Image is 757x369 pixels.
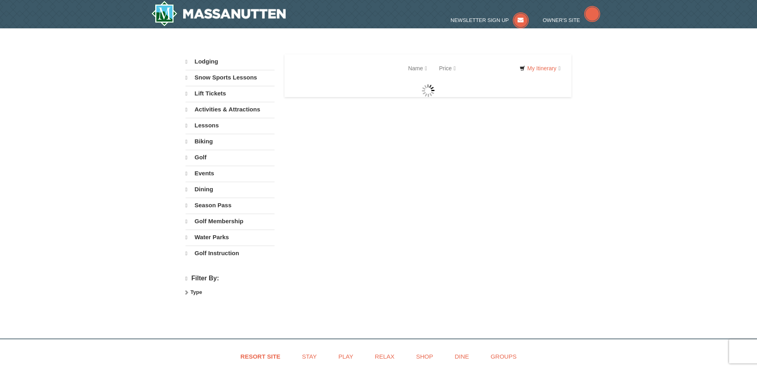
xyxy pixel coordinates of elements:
a: Biking [186,134,275,149]
strong: Type [190,289,202,295]
a: Activities & Attractions [186,102,275,117]
a: Lessons [186,118,275,133]
a: Resort Site [231,347,291,365]
a: Relax [365,347,404,365]
h4: Filter By: [186,275,275,282]
a: Lodging [186,54,275,69]
span: Owner's Site [543,17,580,23]
a: Season Pass [186,198,275,213]
a: Golf Instruction [186,246,275,261]
a: Shop [406,347,443,365]
a: Dining [186,182,275,197]
a: Snow Sports Lessons [186,70,275,85]
a: My Itinerary [514,62,565,74]
a: Name [402,60,433,76]
a: Golf Membership [186,214,275,229]
span: Newsletter Sign Up [451,17,509,23]
img: wait gif [422,84,435,97]
a: Golf [186,150,275,165]
a: Massanutten Resort [151,1,286,26]
a: Price [433,60,462,76]
a: Events [186,166,275,181]
a: Dine [445,347,479,365]
a: Water Parks [186,230,275,245]
a: Lift Tickets [186,86,275,101]
a: Play [328,347,363,365]
img: Massanutten Resort Logo [151,1,286,26]
a: Groups [480,347,526,365]
a: Newsletter Sign Up [451,17,529,23]
a: Owner's Site [543,17,600,23]
a: Stay [292,347,327,365]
